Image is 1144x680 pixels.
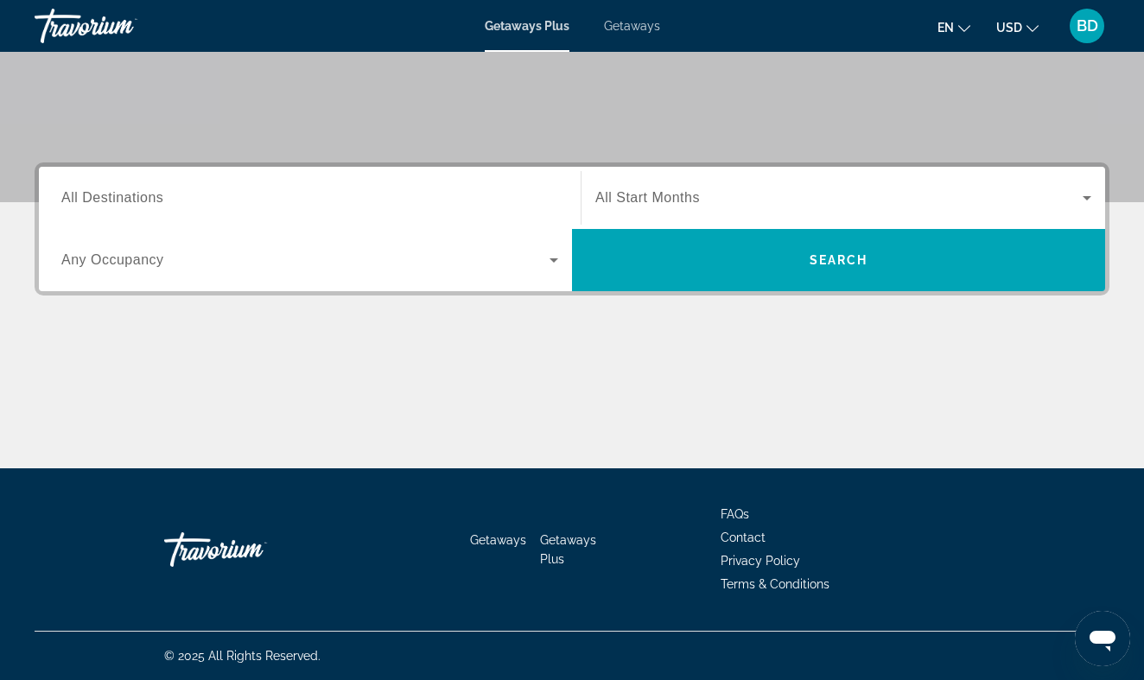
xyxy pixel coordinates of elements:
[595,190,700,205] span: All Start Months
[61,188,558,209] input: Select destination
[572,229,1105,291] button: Search
[937,21,954,35] span: en
[164,649,321,663] span: © 2025 All Rights Reserved.
[721,531,766,544] a: Contact
[485,19,569,33] a: Getaways Plus
[721,577,829,591] a: Terms & Conditions
[540,533,596,566] a: Getaways Plus
[604,19,660,33] a: Getaways
[937,15,970,40] button: Change language
[61,190,163,205] span: All Destinations
[721,554,800,568] a: Privacy Policy
[39,167,1105,291] div: Search widget
[721,507,749,521] a: FAQs
[996,21,1022,35] span: USD
[810,253,868,267] span: Search
[1075,611,1130,666] iframe: Button to launch messaging window
[35,3,207,48] a: Travorium
[164,524,337,575] a: Go Home
[1065,8,1109,44] button: User Menu
[996,15,1039,40] button: Change currency
[1077,17,1098,35] span: BD
[61,252,164,267] span: Any Occupancy
[470,533,526,547] a: Getaways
